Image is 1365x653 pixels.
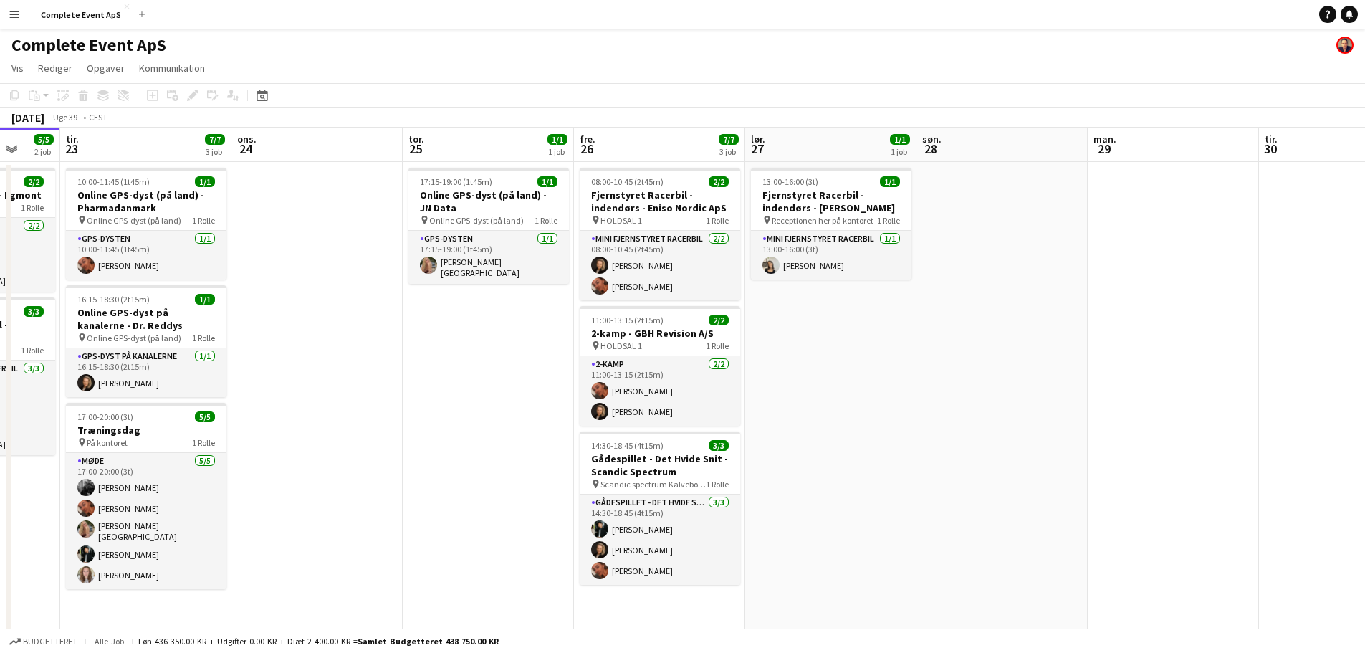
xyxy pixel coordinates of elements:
[87,62,125,75] span: Opgaver
[358,636,499,647] span: Samlet budgetteret 438 750.00 KR
[133,59,211,77] a: Kommunikation
[89,112,107,123] div: CEST
[1336,37,1354,54] app-user-avatar: Christian Brøckner
[6,59,29,77] a: Vis
[47,112,83,123] span: Uge 39
[7,634,80,649] button: Budgetteret
[139,62,205,75] span: Kommunikation
[11,110,44,125] div: [DATE]
[11,62,24,75] span: Vis
[29,1,133,29] button: Complete Event ApS
[11,34,166,56] h1: Complete Event ApS
[23,637,77,647] span: Budgetteret
[32,59,78,77] a: Rediger
[38,62,72,75] span: Rediger
[92,636,126,647] span: Alle job
[81,59,130,77] a: Opgaver
[138,636,499,647] div: Løn 436 350.00 KR + Udgifter 0.00 KR + Diæt 2 400.00 KR =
